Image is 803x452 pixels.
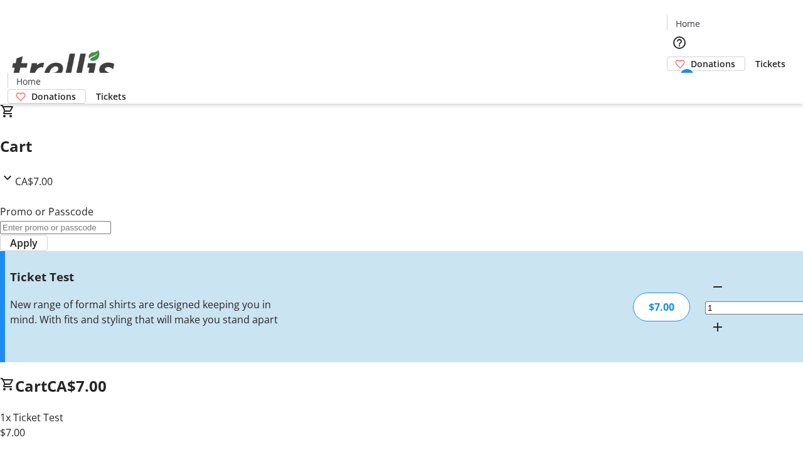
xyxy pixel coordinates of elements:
[667,71,692,96] button: Cart
[96,90,126,103] span: Tickets
[8,75,48,88] a: Home
[705,315,730,340] button: Increment by one
[16,75,41,88] span: Home
[8,89,86,104] a: Donations
[705,274,730,299] button: Decrement by one
[10,268,284,286] h3: Ticket Test
[667,56,745,71] a: Donations
[755,57,785,70] span: Tickets
[745,57,795,70] a: Tickets
[86,90,136,103] a: Tickets
[8,36,119,99] img: Orient E2E Organization yQs7hprBS5's Logo
[10,297,284,327] div: New range of formal shirts are designed keeping you in mind. With fits and styling that will make...
[10,235,38,250] span: Apply
[15,175,53,188] span: CA$7.00
[633,293,690,321] div: $7.00
[31,90,76,103] span: Donations
[676,17,700,30] span: Home
[667,30,692,55] button: Help
[691,57,735,70] span: Donations
[47,375,107,396] span: CA$7.00
[667,17,708,30] a: Home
